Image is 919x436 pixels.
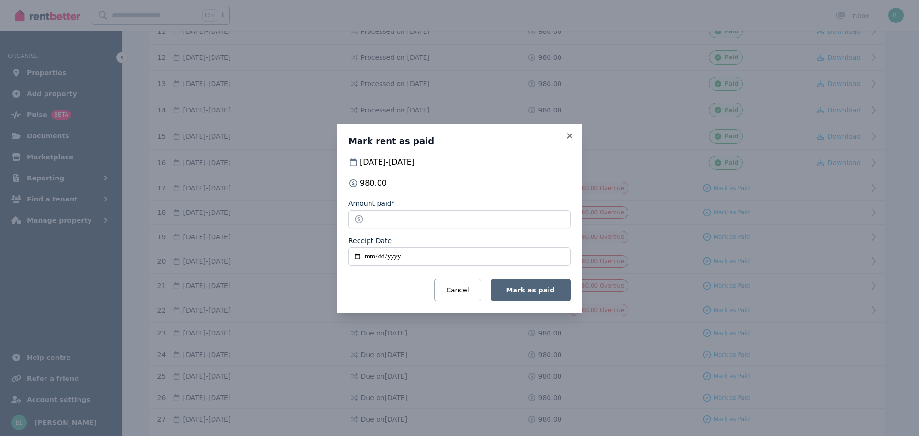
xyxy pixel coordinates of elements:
button: Cancel [434,279,481,301]
label: Amount paid* [348,199,395,208]
h3: Mark rent as paid [348,135,571,147]
span: Mark as paid [506,286,555,294]
span: [DATE] - [DATE] [360,157,415,168]
label: Receipt Date [348,236,392,246]
span: 980.00 [360,178,387,189]
button: Mark as paid [491,279,571,301]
